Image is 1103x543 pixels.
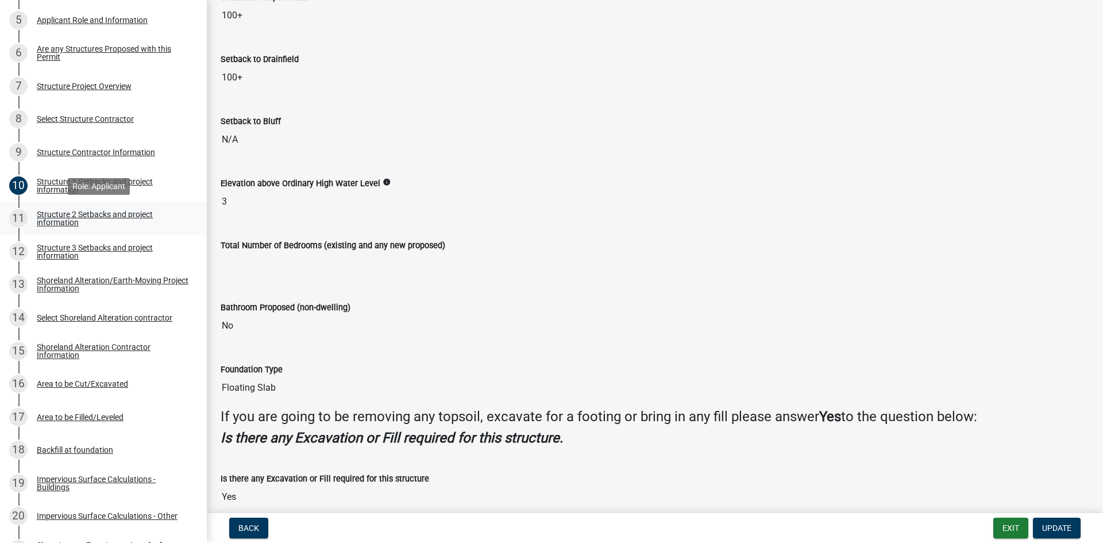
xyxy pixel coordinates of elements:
div: 17 [9,408,28,426]
div: 20 [9,507,28,525]
div: 9 [9,143,28,161]
h4: If you are going to be removing any topsoil, excavate for a footing or bring in any fill please a... [221,409,1089,425]
div: Impervious Surface Calculations - Buildings [37,475,188,491]
div: Shoreland Alteration Contractor Information [37,343,188,359]
div: 14 [9,309,28,327]
div: Structure Contractor Information [37,148,155,156]
button: Back [229,518,268,538]
label: Setback to Drainfield [221,56,299,64]
button: Update [1033,518,1081,538]
div: 10 [9,176,28,195]
div: Structure 2 Setbacks and project information [37,210,188,226]
div: 8 [9,110,28,128]
div: Backfill at foundation [37,446,113,454]
label: Total Number of Bedrooms (existing and any new proposed) [221,242,445,250]
label: Elevation above Ordinary High Water Level [221,180,380,188]
label: Setback to Bluff [221,118,281,126]
div: Select Structure Contractor [37,115,134,123]
label: Bathroom Proposed (non-dwelling) [221,304,350,312]
div: Area to be Cut/Excavated [37,380,128,388]
div: 18 [9,441,28,459]
div: 5 [9,11,28,29]
div: Structure Project Overview [37,82,132,90]
div: 11 [9,209,28,228]
div: 6 [9,44,28,62]
label: Is there any Excavation or Fill required for this structure [221,475,429,483]
div: Structure 3 Setbacks and project information [37,244,188,260]
span: Back [238,523,259,533]
div: Area to be Filled/Leveled [37,413,124,421]
div: 12 [9,242,28,261]
div: Role: Applicant [68,178,130,195]
button: Exit [993,518,1028,538]
div: Applicant Role and Information [37,16,148,24]
strong: Yes [819,409,841,425]
div: Are any Structures Proposed with this Permit [37,45,188,61]
div: 15 [9,342,28,360]
div: Select Shoreland Alteration contractor [37,314,172,322]
label: Foundation Type [221,366,283,374]
div: 16 [9,375,28,393]
strong: Is there any Excavation or Fill required for this structure. [221,430,563,446]
div: Impervious Surface Calculations - Other [37,512,178,520]
span: Update [1042,523,1071,533]
div: 7 [9,77,28,95]
div: Structure 1 Setbacks and project information [37,178,188,194]
div: Shoreland Alteration/Earth-Moving Project Information [37,276,188,292]
div: 13 [9,275,28,294]
i: info [383,178,391,186]
div: 19 [9,474,28,492]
